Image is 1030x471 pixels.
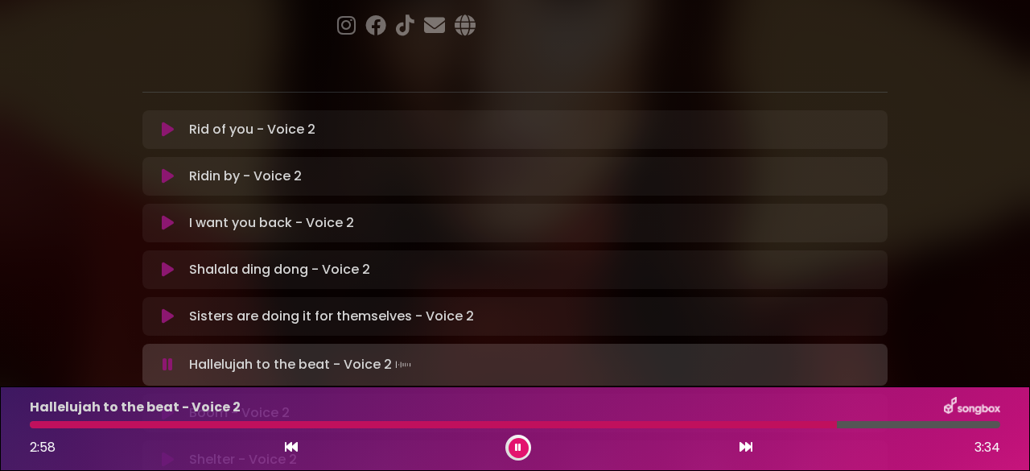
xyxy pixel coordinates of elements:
p: Ridin by - Voice 2 [189,167,302,186]
p: I want you back - Voice 2 [189,213,354,233]
p: Hallelujah to the beat - Voice 2 [189,353,414,376]
span: 2:58 [30,438,56,457]
img: songbox-logo-white.png [944,397,1000,418]
img: waveform4.gif [392,353,414,376]
p: Hallelujah to the beat - Voice 2 [30,398,241,417]
p: Shalala ding dong - Voice 2 [189,260,370,279]
p: Sisters are doing it for themselves - Voice 2 [189,307,474,326]
p: Rid of you - Voice 2 [189,120,315,139]
span: 3:34 [974,438,1000,457]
